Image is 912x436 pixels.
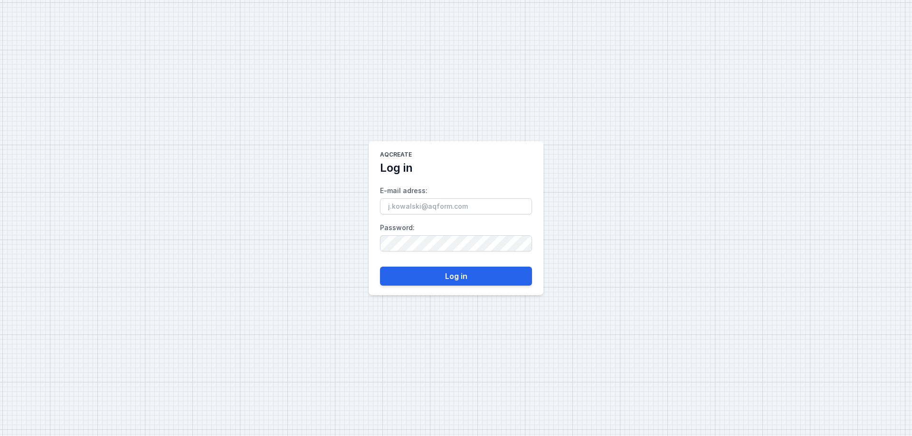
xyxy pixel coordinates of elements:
input: E-mail adress: [380,198,532,214]
h2: Log in [380,160,413,176]
input: Password: [380,235,532,251]
label: Password : [380,220,532,251]
label: E-mail adress : [380,183,532,214]
h1: AQcreate [380,151,412,160]
button: Log in [380,267,532,286]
